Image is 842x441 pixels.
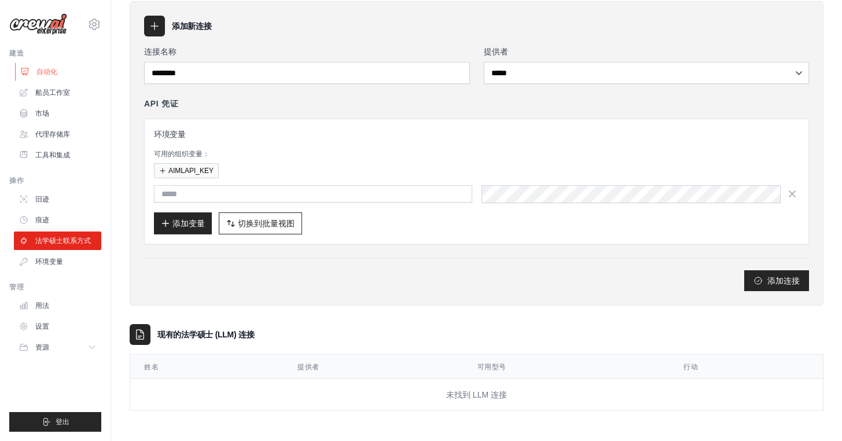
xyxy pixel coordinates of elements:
font: 切换到批量视图 [238,219,295,228]
font: 自动化 [36,68,57,76]
a: 代理存储库 [14,125,101,144]
font: 未找到 LLM 连接 [446,391,507,400]
button: 登出 [9,412,101,432]
font: AIMLAPI_KEY [168,167,214,175]
a: 船员工作室 [14,83,101,102]
font: 连接名称 [144,47,177,56]
font: 现有的法学硕士 (LLM) 连接 [157,330,254,339]
font: 市场 [35,109,49,117]
font: 工具和集成 [35,151,70,159]
a: 痕迹 [14,211,101,229]
a: 市场 [14,104,101,123]
button: 切换到批量视图 [219,212,302,234]
font: 设置 [35,322,49,330]
font: 旧迹 [35,195,49,203]
font: 登出 [56,418,69,426]
font: 代理存储库 [35,130,70,138]
font: 管理 [9,283,24,291]
button: AIMLAPI_KEY [154,163,219,178]
a: 环境变量 [14,252,101,271]
font: 可用的组织变量： [154,150,209,158]
a: 设置 [14,317,101,336]
font: 提供者 [297,363,319,371]
a: 工具和集成 [14,146,101,164]
font: 资源 [35,343,49,351]
font: 法学硕士联系方式 [35,237,91,245]
font: 痕迹 [35,216,49,224]
a: 旧迹 [14,190,101,208]
a: 法学硕士联系方式 [14,231,101,250]
font: 环境变量 [35,258,63,266]
a: 自动化 [15,63,102,81]
font: 添加连接 [767,276,800,285]
font: 操作 [9,177,24,185]
font: 行动 [683,363,698,371]
button: 资源 [14,338,101,357]
font: 船员工作室 [35,89,70,97]
font: 环境变量 [154,130,186,139]
button: 添加变量 [154,212,212,234]
font: 用法 [35,302,49,310]
font: 姓名 [144,363,159,371]
font: 提供者 [484,47,508,56]
a: 用法 [14,296,101,315]
font: 添加变量 [172,219,205,228]
font: 可用型号 [477,363,506,371]
font: API 凭证 [144,99,178,108]
img: 标识 [9,13,67,35]
font: 建造 [9,49,24,57]
font: 添加新连接 [172,21,212,31]
button: 添加连接 [744,270,809,291]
